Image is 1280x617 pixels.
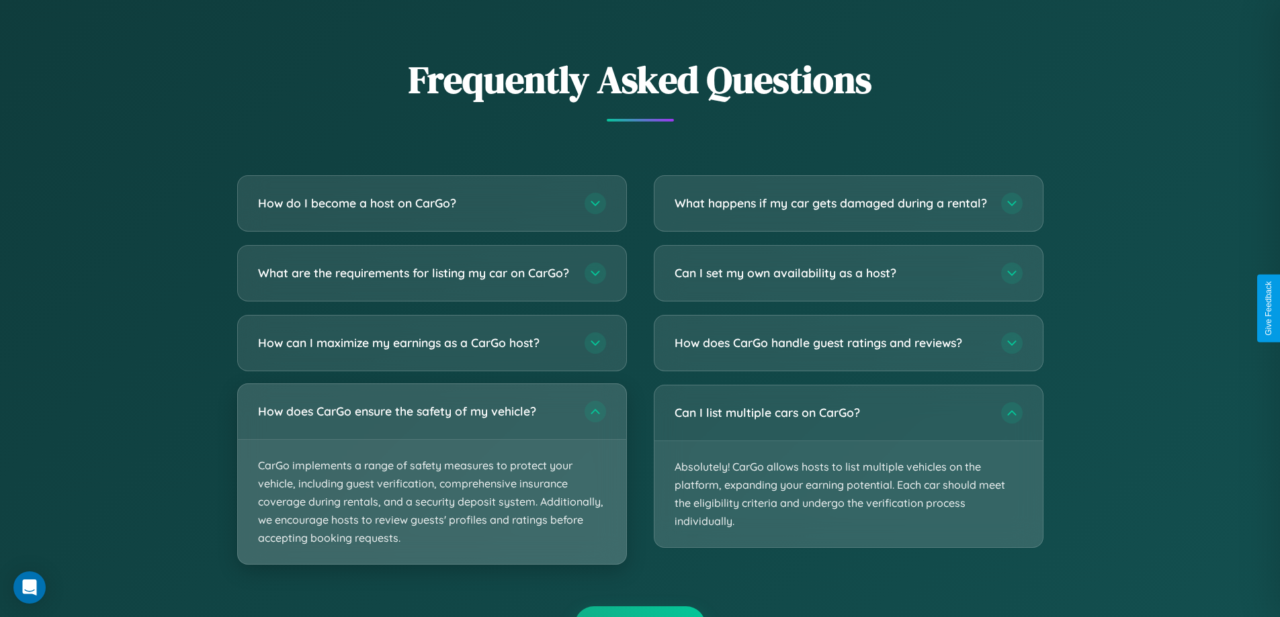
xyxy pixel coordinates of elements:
div: Give Feedback [1264,281,1273,336]
h3: What are the requirements for listing my car on CarGo? [258,265,571,281]
h3: Can I list multiple cars on CarGo? [675,404,988,421]
h3: How does CarGo ensure the safety of my vehicle? [258,403,571,420]
p: Absolutely! CarGo allows hosts to list multiple vehicles on the platform, expanding your earning ... [654,441,1043,548]
h3: How does CarGo handle guest ratings and reviews? [675,334,988,351]
h2: Frequently Asked Questions [237,54,1043,105]
h3: What happens if my car gets damaged during a rental? [675,195,988,211]
h3: How do I become a host on CarGo? [258,195,571,211]
p: CarGo implements a range of safety measures to protect your vehicle, including guest verification... [238,440,626,565]
h3: Can I set my own availability as a host? [675,265,988,281]
div: Open Intercom Messenger [13,571,46,604]
h3: How can I maximize my earnings as a CarGo host? [258,334,571,351]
